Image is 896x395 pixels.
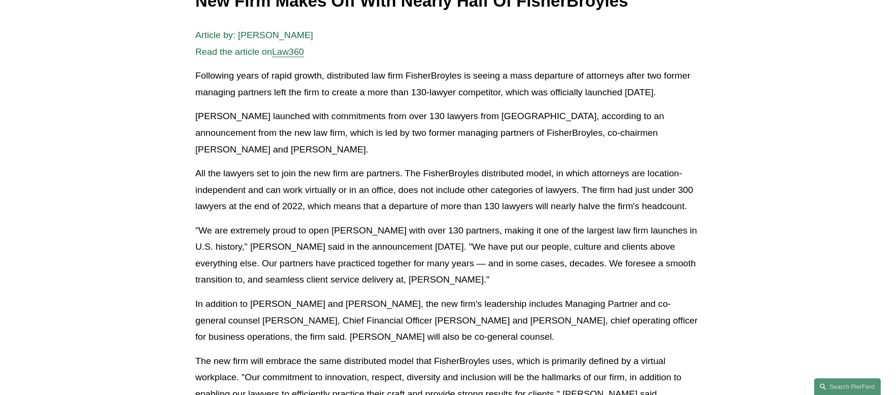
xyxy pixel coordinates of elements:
[272,47,304,57] a: Law360
[195,223,700,288] p: "We are extremely proud to open [PERSON_NAME] with over 130 partners, making it one of the larges...
[195,296,700,345] p: In addition to [PERSON_NAME] and [PERSON_NAME], the new firm's leadership includes Managing Partn...
[195,30,313,57] span: Article by: [PERSON_NAME] Read the article on
[195,165,700,215] p: All the lawyers set to join the new firm are partners. The FisherBroyles distributed model, in wh...
[814,378,881,395] a: Search this site
[195,108,700,158] p: [PERSON_NAME] launched with commitments from over 130 lawyers from [GEOGRAPHIC_DATA], according t...
[195,68,700,101] p: Following years of rapid growth, distributed law firm FisherBroyles is seeing a mass departure of...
